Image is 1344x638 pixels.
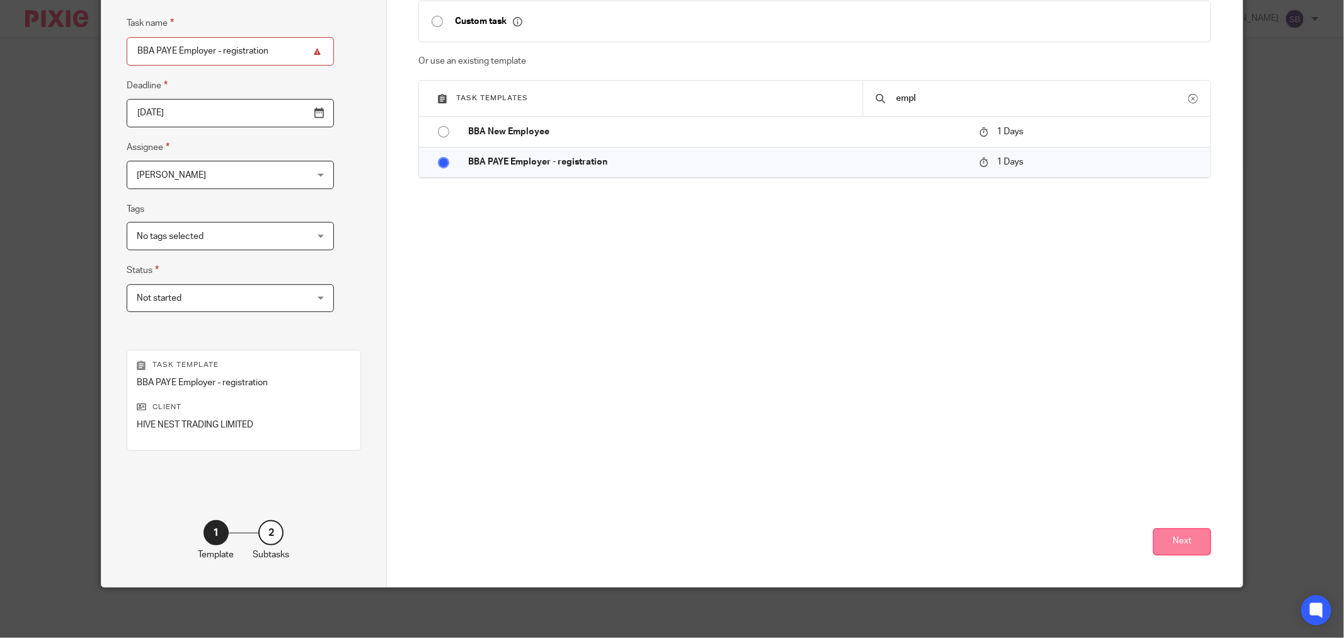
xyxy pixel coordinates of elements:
[895,91,1188,105] input: Search...
[253,548,289,561] p: Subtasks
[127,140,169,154] label: Assignee
[127,263,159,277] label: Status
[127,203,144,216] label: Tags
[137,232,204,241] span: No tags selected
[127,78,168,93] label: Deadline
[137,171,206,180] span: [PERSON_NAME]
[468,156,967,168] p: BBA PAYE Employer - registration
[137,360,351,370] p: Task template
[137,294,181,303] span: Not started
[456,95,528,101] span: Task templates
[137,402,351,412] p: Client
[137,376,351,389] p: BBA PAYE Employer - registration
[198,548,234,561] p: Template
[468,125,967,138] p: BBA New Employee
[127,16,174,30] label: Task name
[418,55,1211,67] p: Or use an existing template
[455,16,522,27] p: Custom task
[127,99,334,127] input: Pick a date
[1153,528,1211,555] button: Next
[997,127,1023,136] span: 1 Days
[258,520,284,545] div: 2
[127,37,334,66] input: Task name
[137,419,351,431] p: HIVE NEST TRADING LIMITED
[204,520,229,545] div: 1
[997,158,1023,166] span: 1 Days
